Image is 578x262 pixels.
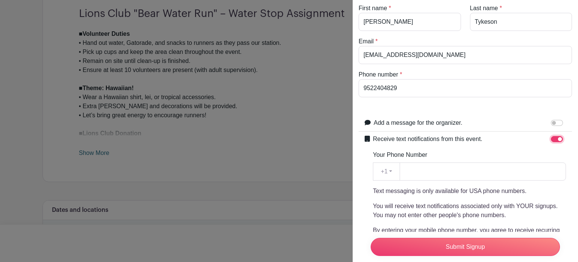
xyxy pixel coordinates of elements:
p: Text messaging is only available for USA phone numbers. [373,187,566,196]
label: Add a message for the organizer. [374,118,462,127]
button: +1 [373,162,400,181]
label: Email [359,37,374,46]
label: Receive text notifications from this event. [373,135,482,144]
label: Last name [470,4,498,13]
label: First name [359,4,387,13]
p: You will receive text notifications associated only with YOUR signups. You may not enter other pe... [373,202,566,220]
label: Your Phone Number [373,150,427,159]
input: Submit Signup [371,238,560,256]
label: Phone number [359,70,398,79]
